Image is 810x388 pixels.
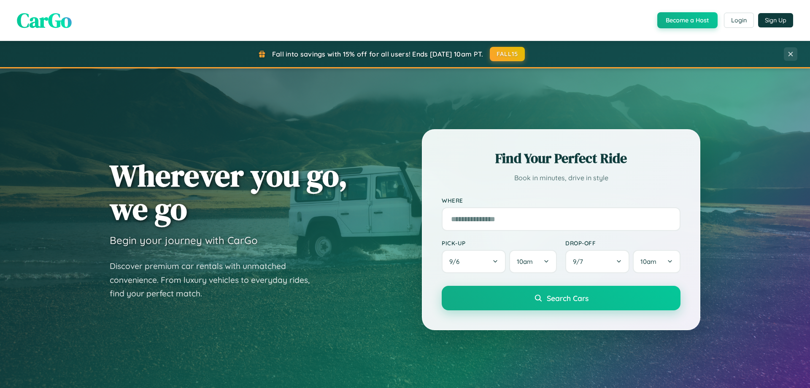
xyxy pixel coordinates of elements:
[272,50,483,58] span: Fall into savings with 15% off for all users! Ends [DATE] 10am PT.
[509,250,557,273] button: 10am
[442,197,680,204] label: Where
[449,258,464,266] span: 9 / 6
[517,258,533,266] span: 10am
[442,250,506,273] button: 9/6
[547,293,589,303] span: Search Cars
[442,172,680,184] p: Book in minutes, drive in style
[17,6,72,34] span: CarGo
[110,159,348,225] h1: Wherever you go, we go
[565,239,680,247] label: Drop-off
[724,13,754,28] button: Login
[442,149,680,168] h2: Find Your Perfect Ride
[110,259,321,301] p: Discover premium car rentals with unmatched convenience. From luxury vehicles to everyday rides, ...
[442,286,680,310] button: Search Cars
[640,258,656,266] span: 10am
[490,47,525,61] button: FALL15
[758,13,793,27] button: Sign Up
[110,234,258,247] h3: Begin your journey with CarGo
[565,250,629,273] button: 9/7
[573,258,587,266] span: 9 / 7
[657,12,718,28] button: Become a Host
[442,239,557,247] label: Pick-up
[633,250,680,273] button: 10am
